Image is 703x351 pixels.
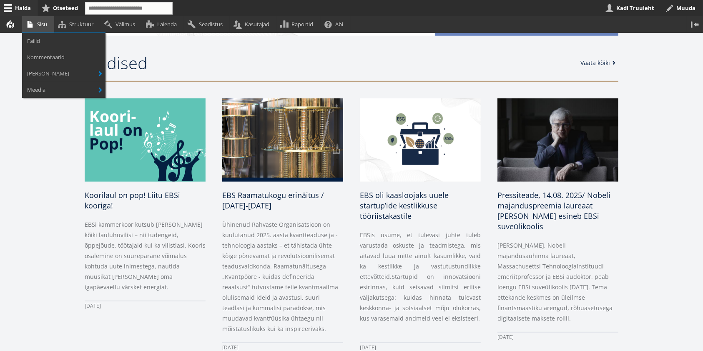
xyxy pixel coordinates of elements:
[85,98,206,182] img: a
[497,98,618,182] img: a
[100,16,142,33] a: Välimus
[277,16,321,33] a: Raportid
[22,82,105,98] a: Meedia
[22,49,105,65] a: Kommentaarid
[230,16,276,33] a: Kasutajad
[85,219,206,292] p: EBSi kammerkoor kutsub [PERSON_NAME] kõiki lauluhuvilisi – nii tudengeid, õppejõude, töötajaid ku...
[497,240,618,323] p: [PERSON_NAME], Nobeli majandusauhinna laureaat, Massachusettsi Tehnoloogiainstituudi emeriitprofe...
[85,190,180,211] span: Koorilaul on pop! Liitu EBSi kooriga!
[222,219,343,334] p: Ühinenud Rahvaste Organisatsioon on kuulutanud 2025. aasta kvantteaduse ja -tehnoloogia aastaks –...
[22,33,105,49] a: Failid
[222,98,343,182] img: a
[687,16,703,33] button: Vertikaalasend
[54,16,100,33] a: Struktuur
[580,59,618,67] a: Vaata kõiki
[360,190,449,221] span: EBS oli kaasloojaks uuele startup’ide kestlikkuse tööriistakastile
[360,230,481,334] p: Startupid on innovatsiooni esirinnas, kuid seisavad silmitsi erilise väljakutsega: kuidas hinnata...
[142,16,184,33] a: Laienda
[497,190,610,231] span: Pressiteade, 14.08. 2025/ Nobeli majanduspreemia laureaat [PERSON_NAME] esineb EBSi suveülikoolis
[497,332,618,342] div: [DATE]
[360,231,481,281] b: EBSis usume, et tulevasi juhte tuleb varustada oskuste ja teadmistega, mis aitavad luua mitte ain...
[321,16,351,33] a: Abi
[22,16,54,33] a: Sisu
[222,190,324,211] span: EBS Raamatukogu erinäitus / [DATE]-[DATE]
[360,98,481,182] img: Startup toolkit image
[85,301,206,311] div: [DATE]
[184,16,230,33] a: Seadistus
[22,65,105,82] a: [PERSON_NAME]
[85,53,572,73] h2: Uudised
